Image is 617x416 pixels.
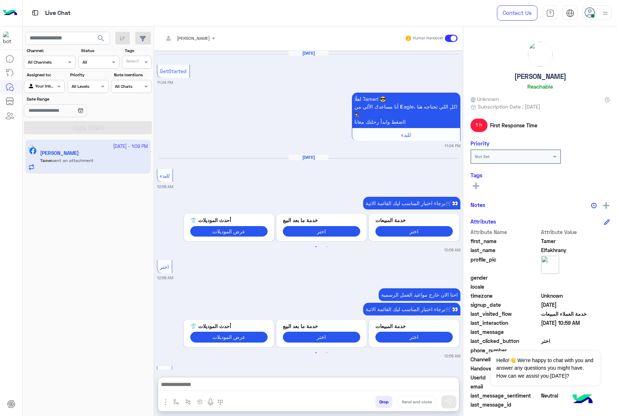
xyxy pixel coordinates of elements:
span: last_visited_flow [471,310,540,318]
span: last_name [471,246,540,254]
label: Date Range [27,96,108,102]
img: tab [546,9,554,17]
button: اختر [375,226,453,237]
img: make a call [217,399,223,405]
span: HandoverOn [471,365,540,372]
h6: Reachable [527,83,553,90]
img: select flow [173,399,179,405]
span: profile_pic [471,256,540,272]
p: 9/10/2025, 12:58 AM [379,288,460,301]
img: picture [528,42,553,67]
img: send voice note [206,398,215,407]
span: Hello!👋 We're happy to chat with you and answer any questions you might have. How can we assist y... [491,351,600,385]
span: UserId [471,374,540,381]
label: Tags [125,47,151,54]
p: أحدث الموديلات 👕 [190,322,268,330]
span: Unknown [541,292,610,300]
span: first_name [471,237,540,245]
span: gender [471,274,540,281]
button: Drop [375,396,392,408]
label: Assigned to: [27,72,64,78]
button: search [92,32,110,47]
label: Channel: [27,47,75,54]
span: للبدء [401,132,411,138]
h5: [PERSON_NAME] [514,72,566,81]
label: Note mentions [114,72,151,78]
span: null [537,401,610,408]
img: hulul-logo.png [570,387,595,412]
label: Status [81,47,118,54]
span: Elfakhrany [541,246,610,254]
span: [PERSON_NAME] [177,35,210,41]
span: locale [471,283,540,290]
button: create order [194,396,206,408]
span: last_interaction [471,319,540,327]
h6: Attributes [471,218,496,225]
a: Contact Us [497,5,537,21]
button: اختر [375,332,453,342]
small: 12:58 AM [157,275,173,281]
p: Live Chat [45,8,71,18]
button: Apply Filters [24,121,152,134]
p: 9/10/2025, 12:58 AM [363,197,460,209]
p: خدمة ما بعد البيع [283,322,360,330]
span: email [471,383,540,390]
img: Logo [3,5,17,21]
span: اختر [160,369,169,375]
img: picture [541,256,559,274]
img: Trigger scenario [185,399,191,405]
h6: Priority [471,140,489,147]
img: 713415422032625 [3,31,16,44]
span: GetStarted [160,68,187,74]
button: 1 of 2 [312,243,320,251]
img: send message [445,398,452,406]
span: signup_date [471,301,540,309]
button: عرض الموديلات [190,332,268,342]
button: select flow [170,396,182,408]
button: 2 of 2 [323,243,331,251]
span: phone_number [471,347,540,354]
span: Subscription Date : [DATE] [478,103,540,110]
span: null [541,328,610,336]
span: last_clicked_button [471,337,540,345]
span: خدمة العملاء المبيعات [541,310,610,318]
small: 12:58 AM [157,184,173,190]
span: 2025-10-09T07:59:03.511Z [541,319,610,327]
span: Attribute Value [541,228,610,236]
span: last_message_id [471,401,536,408]
span: اختر [160,264,169,270]
span: Tamer [541,237,610,245]
button: عرض الموديلات [190,226,268,237]
span: Attribute Name [471,228,540,236]
label: Priority [70,72,107,78]
img: notes [591,203,597,208]
span: search [97,34,105,43]
p: خدمة ما بعد البيع [283,216,360,224]
button: اختر [283,226,360,237]
h6: [DATE] [289,155,328,160]
span: Unknown [471,95,499,103]
button: Send and close [398,396,436,408]
p: 9/10/2025, 12:58 AM [363,303,460,315]
small: 11:24 PM [157,80,173,85]
img: tab [31,8,40,17]
span: timezone [471,292,540,300]
span: 1 h [471,119,488,132]
b: Not Set [475,154,490,159]
button: 1 of 2 [312,349,320,357]
button: Trigger scenario [182,396,194,408]
h6: [DATE] [289,51,328,56]
img: create order [197,399,203,405]
button: 2 of 2 [323,349,331,357]
h6: Tags [471,172,610,178]
p: خدمة المبيعات [375,322,453,330]
img: tab [566,9,574,17]
p: 7/10/2025, 11:24 PM [352,93,460,128]
button: اختر [283,332,360,342]
p: خدمة المبيعات [375,216,453,224]
p: أحدث الموديلات 👕 [190,216,268,224]
span: last_message_sentiment [471,392,540,399]
a: tab [543,5,557,21]
span: 2025-10-07T20:24:19.709Z [541,301,610,309]
span: للبدء [160,173,170,179]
